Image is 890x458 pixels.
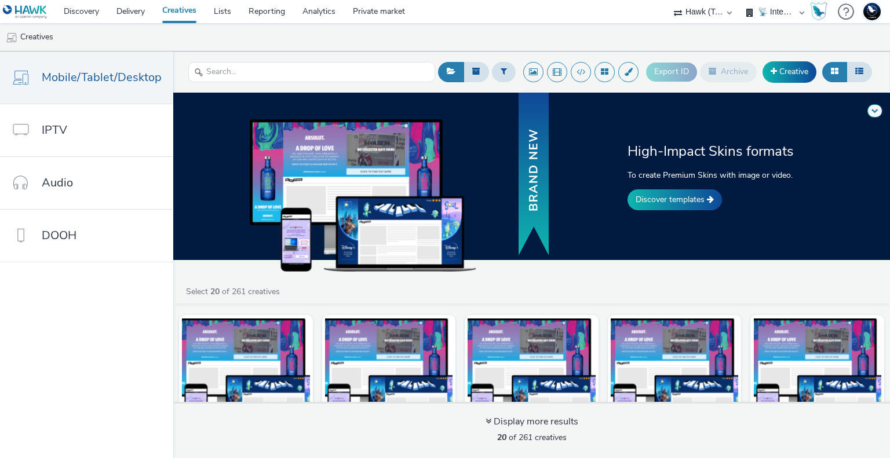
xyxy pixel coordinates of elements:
[188,62,435,82] input: Search...
[763,61,816,82] a: Creative
[847,62,872,82] button: Table
[42,174,73,191] span: Audio
[42,122,67,138] span: IPTV
[486,415,578,428] div: Display more results
[497,432,567,443] span: of 261 creatives
[6,32,17,43] img: mobile
[863,3,881,20] img: Support Hawk
[185,286,284,297] a: Select of 261 creatives
[3,5,48,19] img: undefined Logo
[822,62,847,82] button: Grid
[646,63,697,81] button: Export ID
[700,62,757,82] button: Archive
[182,318,310,431] img: test swapping template update creative visual
[810,2,827,21] img: Hawk Academy
[210,286,220,297] strong: 20
[628,189,722,210] a: Discover templates
[497,432,506,443] strong: 20
[753,318,881,431] img: test classic template update creative visual
[516,91,551,258] img: banner with new text
[42,227,76,244] span: DOOH
[250,119,476,271] img: example of skins on dekstop, tablet and mobile devices
[468,318,596,431] img: test slideshow template update creative visual
[628,169,801,181] p: To create Premium Skins with image or video.
[611,318,739,431] img: test scrolling template update creative visual
[325,318,453,431] img: test sliding template update creative visual
[810,2,832,21] a: Hawk Academy
[628,142,801,160] h2: High-Impact Skins formats
[42,69,162,86] span: Mobile/Tablet/Desktop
